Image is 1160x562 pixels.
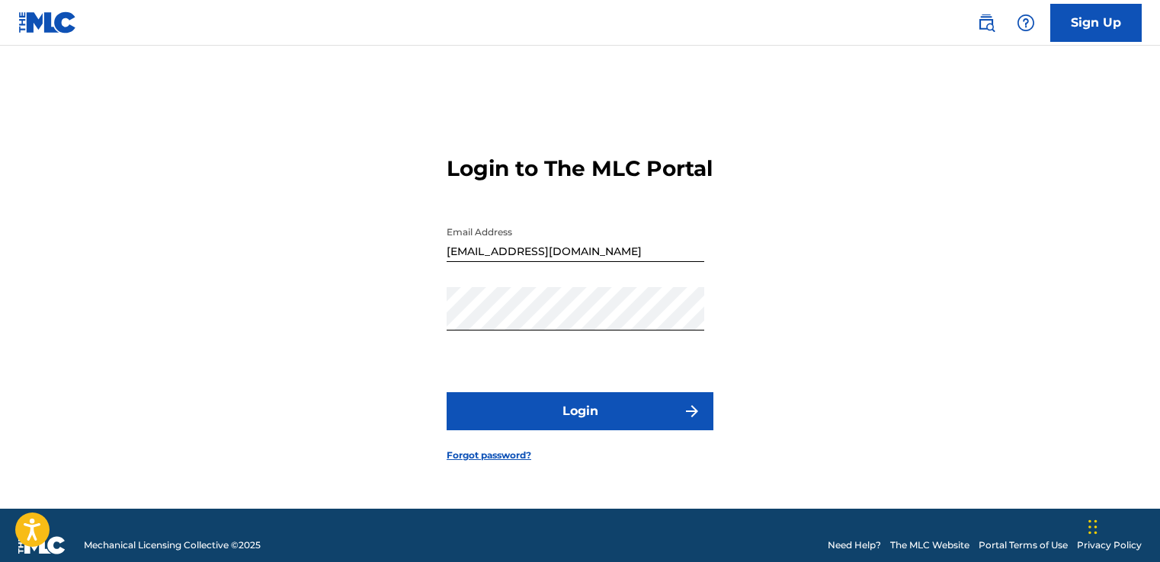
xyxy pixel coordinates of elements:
a: Public Search [971,8,1001,38]
a: Portal Terms of Use [979,538,1068,552]
img: search [977,14,995,32]
a: The MLC Website [890,538,969,552]
img: help [1017,14,1035,32]
div: Arrastrar [1088,504,1098,550]
div: Help [1011,8,1041,38]
img: logo [18,536,66,554]
a: Forgot password? [447,449,531,462]
img: f7272a7cc735f4ea7f67.svg [683,402,701,420]
span: Mechanical Licensing Collective © 2025 [84,538,261,552]
iframe: Chat Widget [1084,489,1160,562]
a: Privacy Policy [1077,538,1142,552]
a: Need Help? [828,538,881,552]
a: Sign Up [1050,4,1142,42]
img: MLC Logo [18,11,77,34]
div: Widget de chat [1084,489,1160,562]
button: Login [447,392,713,430]
h3: Login to The MLC Portal [447,155,713,182]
